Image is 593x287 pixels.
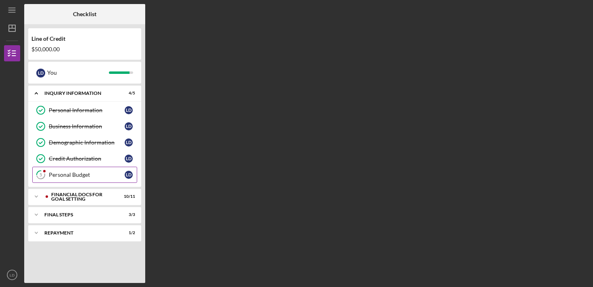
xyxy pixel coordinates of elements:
div: FINAL STEPS [44,212,115,217]
button: LD [4,267,20,283]
div: 1 / 2 [121,230,135,235]
text: LD [10,273,15,277]
div: L D [125,138,133,147]
div: Personal Budget [49,172,125,178]
div: Business Information [49,123,125,130]
div: L D [125,106,133,114]
div: Personal Information [49,107,125,113]
div: 4 / 5 [121,91,135,96]
div: INQUIRY INFORMATION [44,91,115,96]
tspan: 5 [40,172,42,178]
div: Credit Authorization [49,155,125,162]
a: Personal InformationLD [32,102,137,118]
b: Checklist [73,11,96,17]
div: L D [125,155,133,163]
a: 5Personal BudgetLD [32,167,137,183]
div: Repayment [44,230,115,235]
div: L D [36,69,45,78]
div: Line of Credit [31,36,138,42]
div: L D [125,122,133,130]
a: Demographic InformationLD [32,134,137,151]
div: Demographic Information [49,139,125,146]
div: L D [125,171,133,179]
a: Business InformationLD [32,118,137,134]
div: Financial Docs for Goal Setting [51,192,115,201]
div: $50,000.00 [31,46,138,52]
div: You [47,66,109,80]
div: 10 / 11 [121,194,135,199]
a: Credit AuthorizationLD [32,151,137,167]
div: 3 / 3 [121,212,135,217]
